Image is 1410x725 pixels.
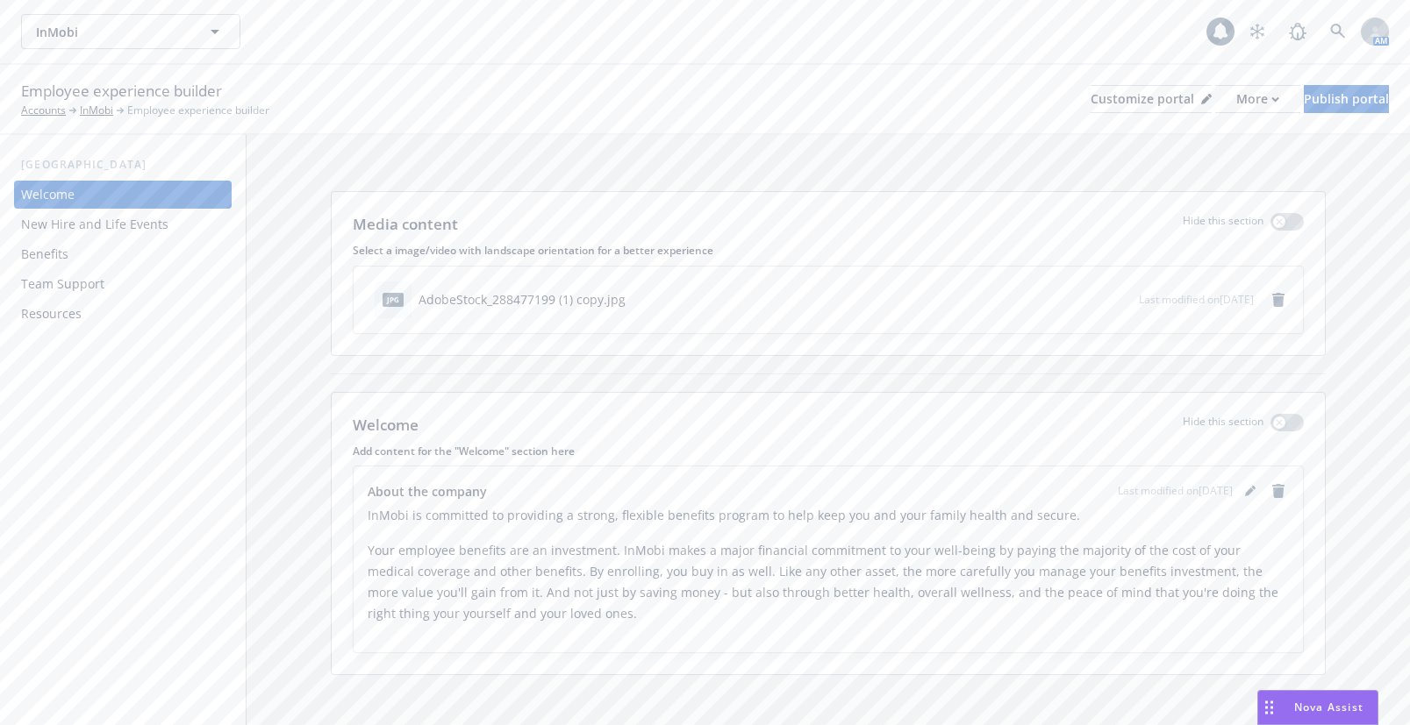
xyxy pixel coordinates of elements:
[21,80,222,103] span: Employee experience builder
[14,210,232,238] a: New Hire and Life Events
[419,290,626,309] div: AdobeStock_288477199 (1) copy.jpg
[127,103,269,118] span: Employee experience builder
[1116,290,1132,309] button: preview file
[1118,483,1233,499] span: Last modified on [DATE]
[1088,290,1102,309] button: download file
[14,270,232,298] a: Team Support
[1215,85,1300,113] button: More
[353,213,458,236] p: Media content
[21,240,68,268] div: Benefits
[14,300,232,328] a: Resources
[368,482,487,501] span: About the company
[1268,289,1289,310] a: remove
[1240,14,1275,49] a: Stop snowing
[14,181,232,209] a: Welcome
[1304,85,1389,113] button: Publish portal
[80,103,113,118] a: InMobi
[36,23,188,41] span: InMobi
[1321,14,1356,49] a: Search
[1183,414,1263,437] p: Hide this section
[1294,700,1363,714] span: Nova Assist
[21,300,82,328] div: Resources
[1183,213,1263,236] p: Hide this section
[368,540,1289,624] p: Your employee benefits are an investment. InMobi makes a major financial commitment to your well-...
[1280,14,1315,49] a: Report a Bug
[1139,292,1254,307] span: Last modified on [DATE]
[383,293,404,306] span: jpg
[353,243,1304,258] p: Select a image/video with landscape orientation for a better experience
[1240,480,1261,501] a: editPencil
[21,103,66,118] a: Accounts
[353,414,419,437] p: Welcome
[21,210,168,238] div: New Hire and Life Events
[368,505,1289,526] p: InMobi is committed to providing a strong, flexible benefits program to help keep you and your fa...
[14,240,232,268] a: Benefits
[1304,86,1389,112] div: Publish portal
[1258,691,1280,724] div: Drag to move
[21,181,75,209] div: Welcome
[1268,480,1289,501] a: remove
[1091,85,1212,113] button: Customize portal
[353,444,1304,458] p: Add content for the "Welcome" section here
[14,156,232,174] div: [GEOGRAPHIC_DATA]
[1257,690,1378,725] button: Nova Assist
[21,14,240,49] button: InMobi
[1236,86,1279,112] div: More
[21,270,104,298] div: Team Support
[1091,86,1212,112] div: Customize portal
